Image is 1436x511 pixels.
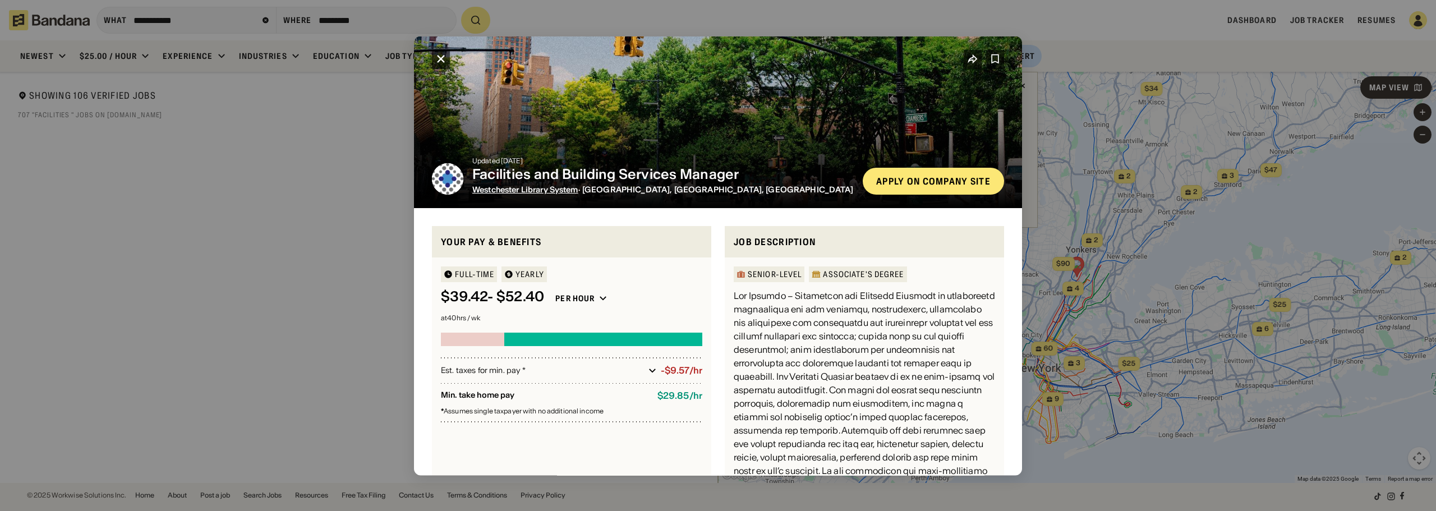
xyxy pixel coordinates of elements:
[432,163,463,194] img: Westchester Library System logo
[657,390,702,401] div: $ 29.85 / hr
[441,408,702,415] div: Assumes single taxpayer with no additional income
[823,270,904,278] div: Associate's Degree
[472,184,578,194] span: Westchester Library System
[441,234,702,248] div: Your pay & benefits
[455,270,494,278] div: Full-time
[876,176,991,185] div: Apply on company site
[472,157,854,164] div: Updated [DATE]
[555,293,595,303] div: Per hour
[441,289,544,305] div: $ 39.42 - $52.40
[441,315,702,321] div: at 40 hrs / wk
[441,365,644,376] div: Est. taxes for min. pay *
[472,185,854,194] div: · [GEOGRAPHIC_DATA], [GEOGRAPHIC_DATA], [GEOGRAPHIC_DATA]
[661,365,702,376] div: -$9.57/hr
[748,270,802,278] div: Senior-Level
[472,166,854,182] div: Facilities and Building Services Manager
[441,390,648,401] div: Min. take home pay
[516,270,544,278] div: YEARLY
[734,234,995,248] div: Job Description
